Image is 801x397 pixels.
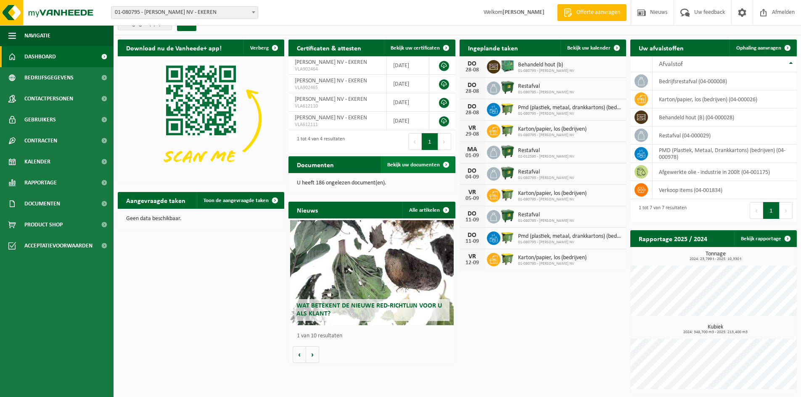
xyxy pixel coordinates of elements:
[288,202,326,218] h2: Nieuws
[464,168,481,174] div: DO
[464,89,481,95] div: 28-08
[518,133,587,138] span: 01-080795 - [PERSON_NAME] NV
[204,198,269,203] span: Toon de aangevraagde taken
[630,230,716,247] h2: Rapportage 2025 / 2024
[464,125,481,131] div: VR
[736,45,781,51] span: Ophaling aanvragen
[464,232,481,239] div: DO
[500,123,515,137] img: WB-1100-HPE-GN-50
[250,45,269,51] span: Verberg
[500,166,515,180] img: WB-1100-HPE-GN-01
[24,88,73,109] span: Contactpersonen
[464,146,481,153] div: MA
[24,235,93,256] span: Acceptatievoorwaarden
[574,8,622,17] span: Offerte aanvragen
[464,253,481,260] div: VR
[381,156,455,173] a: Bekijk uw documenten
[464,174,481,180] div: 04-09
[518,111,622,116] span: 01-080795 - [PERSON_NAME] NV
[730,39,796,56] a: Ophaling aanvragen
[295,84,380,91] span: VLA902465
[518,126,587,133] span: Karton/papier, los (bedrijven)
[653,163,797,181] td: afgewerkte olie - industrie in 200lt (04-001175)
[387,93,429,112] td: [DATE]
[295,59,367,66] span: [PERSON_NAME] NV - EKEREN
[567,45,611,51] span: Bekijk uw kalender
[653,126,797,145] td: restafval (04-000029)
[500,230,515,245] img: WB-1100-HPE-GN-50
[24,109,56,130] span: Gebruikers
[634,201,687,220] div: 1 tot 7 van 7 resultaten
[653,90,797,108] td: karton/papier, los (bedrijven) (04-000026)
[464,131,481,137] div: 29-08
[24,172,57,193] span: Rapportage
[464,196,481,202] div: 05-09
[464,110,481,116] div: 28-08
[464,60,481,67] div: DO
[500,80,515,95] img: WB-1100-HPE-GN-01
[500,209,515,223] img: WB-1100-HPE-GN-01
[518,261,587,266] span: 01-080795 - [PERSON_NAME] NV
[288,39,370,56] h2: Certificaten & attesten
[24,214,63,235] span: Product Shop
[297,333,451,339] p: 1 van 10 resultaten
[118,56,284,181] img: Download de VHEPlus App
[402,202,455,218] a: Alle artikelen
[518,62,574,68] span: Behandeld hout (b)
[634,324,797,334] h3: Kubiek
[422,133,438,150] button: 1
[518,90,574,95] span: 01-080795 - [PERSON_NAME] NV
[387,75,429,93] td: [DATE]
[460,39,526,56] h2: Ingeplande taken
[288,156,342,173] h2: Documenten
[518,233,622,240] span: Pmd (plastiek, metaal, drankkartons) (bedrijven)
[518,68,574,74] span: 01-080795 - [PERSON_NAME] NV
[408,133,422,150] button: Previous
[653,108,797,126] td: behandeld hout (B) (04-000028)
[518,147,574,154] span: Restafval
[197,192,283,209] a: Toon de aangevraagde taken
[630,39,692,56] h2: Uw afvalstoffen
[518,255,587,261] span: Karton/papier, los (bedrijven)
[518,218,574,223] span: 01-080795 - [PERSON_NAME] NV
[384,39,455,56] a: Bekijk uw certificaten
[464,239,481,245] div: 11-09
[293,132,345,151] div: 1 tot 4 van 4 resultaten
[734,230,796,247] a: Bekijk rapportage
[290,220,453,325] a: Wat betekent de nieuwe RED-richtlijn voor u als klant?
[518,83,574,90] span: Restafval
[653,72,797,90] td: bedrijfsrestafval (04-000008)
[118,192,194,208] h2: Aangevraagde taken
[518,197,587,202] span: 01-080795 - [PERSON_NAME] NV
[518,212,574,218] span: Restafval
[296,302,442,317] span: Wat betekent de nieuwe RED-richtlijn voor u als klant?
[500,145,515,159] img: WB-1100-HPE-GN-01
[763,202,780,219] button: 1
[518,105,622,111] span: Pmd (plastiek, metaal, drankkartons) (bedrijven)
[24,130,57,151] span: Contracten
[464,189,481,196] div: VR
[126,216,276,222] p: Geen data beschikbaar.
[557,4,627,21] a: Offerte aanvragen
[502,9,545,16] strong: [PERSON_NAME]
[464,217,481,223] div: 11-09
[391,45,440,51] span: Bekijk uw certificaten
[634,330,797,334] span: 2024: 348,700 m3 - 2025: 213,400 m3
[518,176,574,181] span: 01-080795 - [PERSON_NAME] NV
[24,46,56,67] span: Dashboard
[387,162,440,168] span: Bekijk uw documenten
[111,7,258,18] span: 01-080795 - DANNY LAURYSSENS NV - EKEREN
[464,153,481,159] div: 01-09
[500,187,515,202] img: WB-1100-HPE-GN-50
[464,82,481,89] div: DO
[24,193,60,214] span: Documenten
[634,251,797,261] h3: Tonnage
[464,67,481,73] div: 28-08
[295,78,367,84] span: [PERSON_NAME] NV - EKEREN
[653,145,797,163] td: PMD (Plastiek, Metaal, Drankkartons) (bedrijven) (04-000978)
[438,133,451,150] button: Next
[518,240,622,245] span: 01-080795 - [PERSON_NAME] NV
[24,25,50,46] span: Navigatie
[111,6,258,19] span: 01-080795 - DANNY LAURYSSENS NV - EKEREN
[297,180,447,186] p: U heeft 186 ongelezen document(en).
